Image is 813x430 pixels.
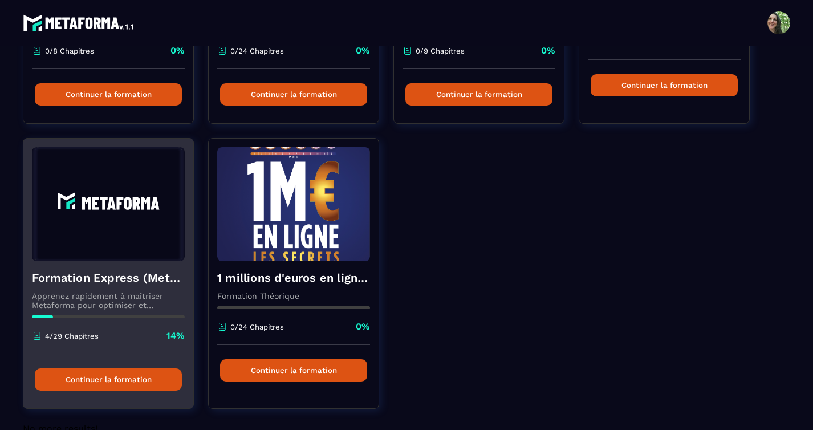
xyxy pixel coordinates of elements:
p: 0% [541,44,555,57]
p: 0% [170,44,185,57]
button: Continuer la formation [35,83,182,106]
img: logo [23,11,136,34]
p: 0/24 Chapitres [230,323,284,331]
h4: 1 millions d'euros en ligne les secrets [217,270,370,286]
h4: Formation Express (Metaforma) [32,270,185,286]
button: Continuer la formation [220,83,367,106]
p: 0/9 Chapitres [416,47,465,55]
button: Continuer la formation [35,368,182,391]
p: 0% [356,44,370,57]
a: formation-background1 millions d'euros en ligne les secretsFormation Théorique0/24 Chapitres0%Con... [208,138,393,423]
p: 0% [356,321,370,333]
button: Continuer la formation [405,83,552,106]
a: formation-backgroundFormation Express (Metaforma)Apprenez rapidement à maîtriser Metaforma pour o... [23,138,208,423]
p: Formation Théorique [217,291,370,301]
p: 0/24 Chapitres [230,47,284,55]
img: formation-background [217,147,370,261]
p: 14% [166,330,185,342]
button: Continuer la formation [591,74,738,96]
p: 0/8 Chapitres [45,47,94,55]
button: Continuer la formation [220,359,367,382]
p: Apprenez rapidement à maîtriser Metaforma pour optimiser et automatiser votre business. 🚀 [32,291,185,310]
img: formation-background [32,147,185,261]
p: 4/29 Chapitres [45,332,99,340]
